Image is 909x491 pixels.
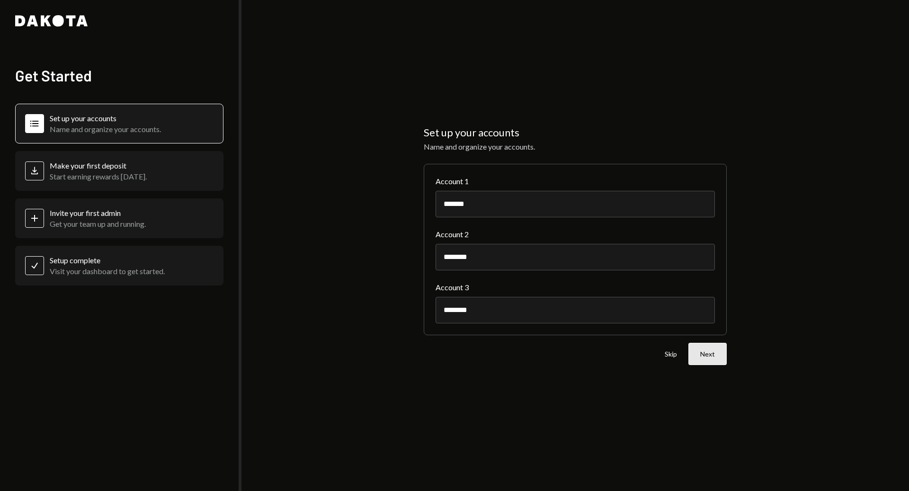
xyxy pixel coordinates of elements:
[424,126,727,139] h2: Set up your accounts
[50,114,161,123] div: Set up your accounts
[436,176,715,187] label: Account 1
[436,229,715,240] label: Account 2
[50,125,161,134] div: Name and organize your accounts.
[688,343,727,365] button: Next
[50,172,147,181] div: Start earning rewards [DATE].
[665,350,677,359] button: Skip
[50,256,165,265] div: Setup complete
[50,267,165,276] div: Visit your dashboard to get started.
[50,208,146,217] div: Invite your first admin
[15,66,223,85] h2: Get Started
[50,219,146,228] div: Get your team up and running.
[424,141,727,152] div: Name and organize your accounts.
[436,282,715,293] label: Account 3
[50,161,147,170] div: Make your first deposit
